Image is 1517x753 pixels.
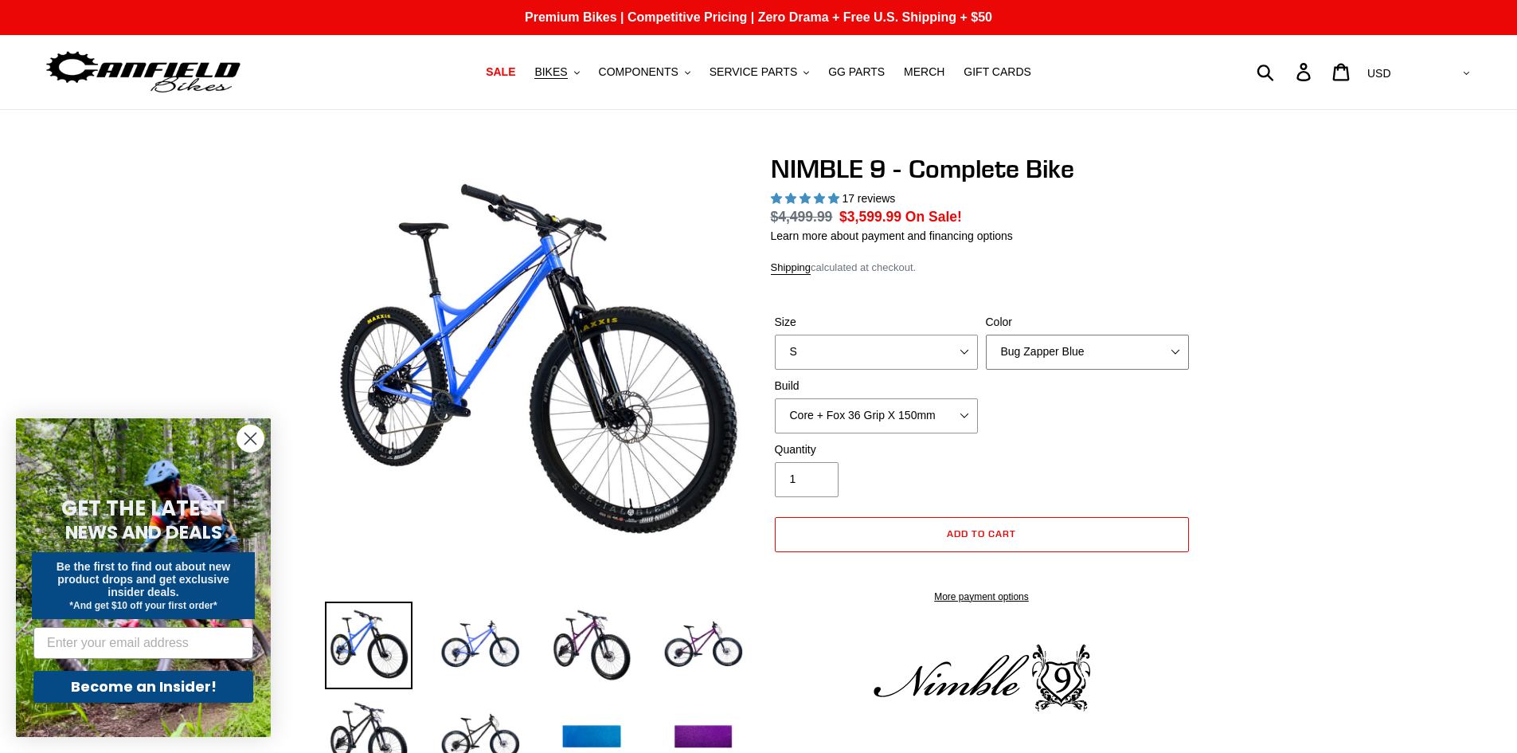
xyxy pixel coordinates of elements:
[591,61,698,83] button: COMPONENTS
[1265,54,1306,89] input: Search
[904,65,944,79] span: MERCH
[820,61,893,83] a: GG PARTS
[33,627,253,659] input: Enter your email address
[775,441,978,458] label: Quantity
[33,671,253,703] button: Become an Insider!
[710,65,797,79] span: SERVICE PARTS
[534,65,567,79] span: BIKES
[775,517,1189,552] button: Add to cart
[775,590,1189,604] a: More payment options
[486,65,515,79] span: SALE
[57,560,231,598] span: Be the first to find out about new product drops and get exclusive insider deals.
[44,47,243,97] img: Canfield Bikes
[548,602,635,689] img: Load image into Gallery viewer, NIMBLE 9 - Complete Bike
[964,65,1031,79] span: GIFT CARDS
[839,209,901,225] span: $3,599.99
[947,527,1016,539] span: Add to cart
[436,602,524,689] img: Load image into Gallery viewer, NIMBLE 9 - Complete Bike
[775,314,978,331] label: Size
[61,494,225,523] span: GET THE LATEST
[771,261,811,275] a: Shipping
[65,520,222,545] span: NEWS AND DEALS
[771,209,833,225] s: $4,499.99
[775,378,978,394] label: Build
[771,154,1193,184] h1: NIMBLE 9 - Complete Bike
[771,192,843,205] span: 4.88 stars
[842,192,895,205] span: 17 reviews
[659,602,747,689] img: Load image into Gallery viewer, NIMBLE 9 - Complete Bike
[771,229,1013,242] a: Learn more about payment and financing options
[526,61,587,83] button: BIKES
[828,65,885,79] span: GG PARTS
[478,61,523,83] a: SALE
[69,600,217,611] span: *And get $10 off your first order*
[986,314,1189,331] label: Color
[325,602,412,689] img: Load image into Gallery viewer, NIMBLE 9 - Complete Bike
[956,61,1039,83] a: GIFT CARDS
[771,260,1193,276] div: calculated at checkout.
[702,61,817,83] button: SERVICE PARTS
[599,65,678,79] span: COMPONENTS
[896,61,952,83] a: MERCH
[905,206,962,227] span: On Sale!
[237,425,264,453] button: Close dialog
